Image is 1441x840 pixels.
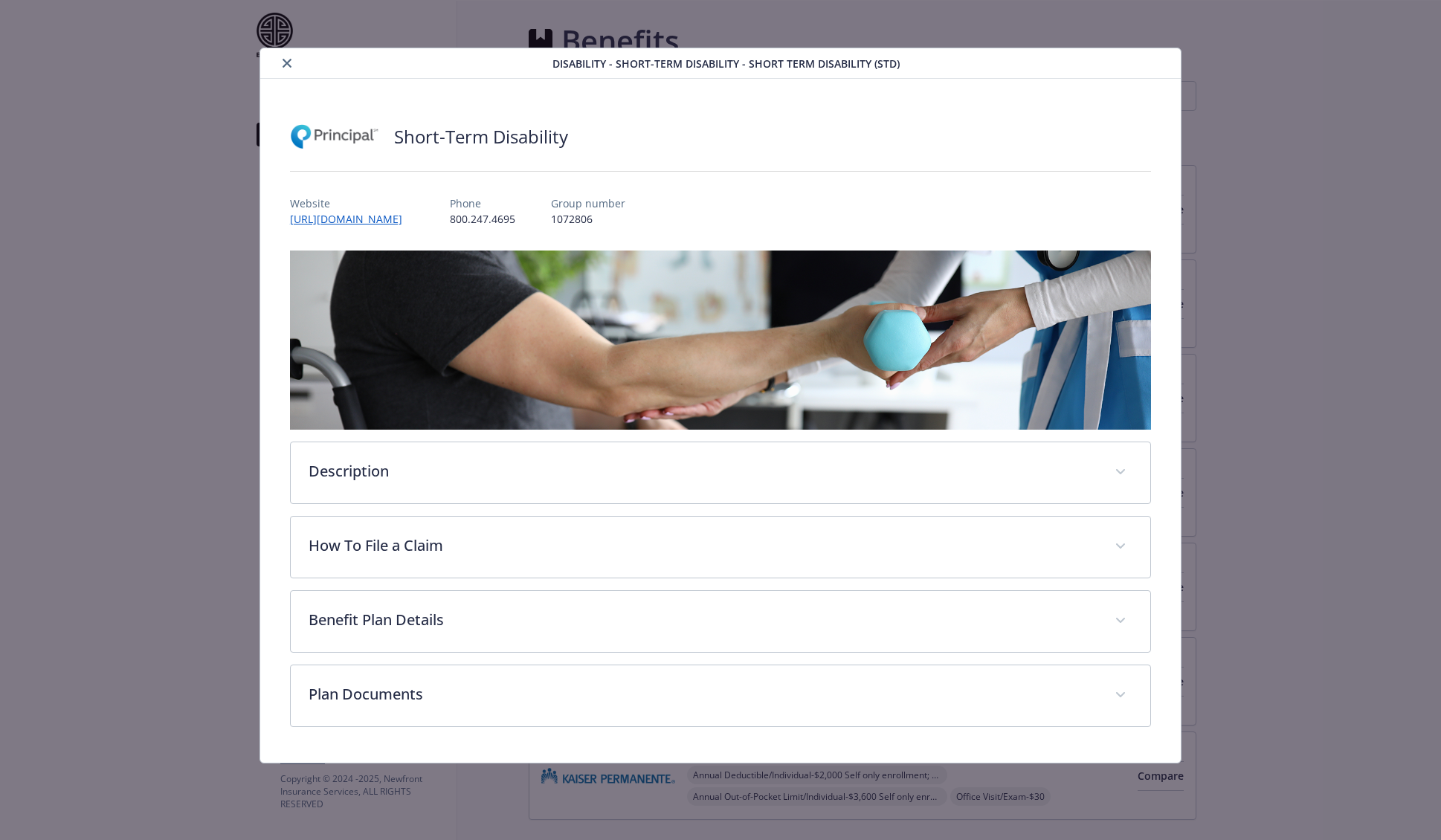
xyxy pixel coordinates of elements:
[144,48,1297,763] div: details for plan Disability - Short-Term Disability - Short Term Disability (STD)
[551,196,625,211] p: Group number
[394,124,568,149] h2: Short-Term Disability
[278,54,296,72] button: close
[309,460,1097,482] p: Description
[450,196,515,211] p: Phone
[309,534,1097,557] p: How To File a Claim
[291,665,1150,726] div: Plan Documents
[290,196,414,211] p: Website
[450,211,515,227] p: 800.247.4695
[309,683,1097,705] p: Plan Documents
[291,591,1150,652] div: Benefit Plan Details
[290,212,414,226] a: [URL][DOMAIN_NAME]
[290,251,1151,430] img: banner
[309,609,1097,631] p: Benefit Plan Details
[291,442,1150,503] div: Description
[290,114,379,159] img: Principal Financial Group Inc
[291,517,1150,578] div: How To File a Claim
[552,56,900,71] span: Disability - Short-Term Disability - Short Term Disability (STD)
[551,211,625,227] p: 1072806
